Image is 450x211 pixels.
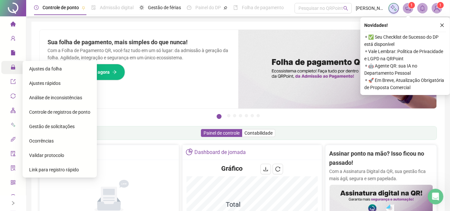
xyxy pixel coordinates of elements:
[29,66,62,71] span: Ajustes da folha
[239,114,242,117] button: 4
[204,130,240,136] span: Painel de controle
[233,5,238,10] span: book
[29,153,64,158] span: Validar protocolo
[257,114,260,117] button: 7
[29,124,75,129] span: Gestão de solicitações
[405,5,411,11] span: notification
[242,5,284,10] span: Folha de pagamento
[29,95,82,100] span: Análise de inconsistências
[227,114,230,117] button: 2
[10,18,16,31] span: home
[195,5,221,10] span: Painel do DP
[356,5,385,12] span: [PERSON_NAME]
[330,149,433,168] h2: Assinar ponto na mão? Isso ficou no passado!
[29,109,90,115] span: Controle de registros de ponto
[244,130,273,136] span: Contabilidade
[43,5,79,10] span: Controle de ponto
[432,3,442,13] img: 80309
[251,114,254,117] button: 6
[186,148,193,155] span: pie-chart
[10,163,16,176] span: solution
[10,90,16,104] span: sync
[233,114,236,117] button: 3
[217,114,222,119] button: 1
[10,191,16,204] span: dollar
[10,105,16,118] span: apartment
[10,62,16,75] span: lock
[420,5,425,11] span: bell
[364,48,446,62] span: ⚬ Vale Lembrar: Política de Privacidade e LGPD na QRPoint
[81,6,85,10] span: pushpin
[139,5,144,10] span: sun
[364,33,446,48] span: ⚬ ✅ Seu Checklist de Sucesso do DP está disponível
[275,166,280,172] span: reload
[10,134,16,147] span: api
[187,5,191,10] span: dashboard
[10,76,16,89] span: export
[238,30,437,108] img: banner%2F8d14a306-6205-4263-8e5b-06e9a85ad873.png
[437,2,444,9] sup: Atualize o seu contato no menu Meus Dados
[11,201,15,205] span: right
[330,168,433,182] p: Com a Assinatura Digital da QR, sua gestão fica mais ágil, segura e sem papelada.
[47,47,230,61] p: Com a Folha de Pagamento QR, você faz tudo em um só lugar: da admissão à geração da folha. Agilid...
[47,38,230,47] h2: Sua folha de pagamento, mais simples do que nunca!
[343,6,348,11] span: search
[440,3,442,8] span: 1
[364,22,388,29] span: Novidades !
[34,5,39,10] span: clock-circle
[224,6,227,10] span: pushpin
[221,164,243,173] h4: Gráfico
[411,3,413,8] span: 1
[263,166,268,172] span: download
[428,189,443,204] iframe: Intercom live chat
[440,23,444,28] span: close
[112,70,117,74] span: arrow-right
[29,167,79,172] span: Link para registro rápido
[148,5,181,10] span: Gestão de férias
[390,5,397,12] img: sparkle-icon.fc2bf0ac1784a2077858766a79e2daf3.svg
[10,148,16,161] span: audit
[10,47,16,60] span: file
[364,62,446,77] span: ⚬ 🤖 Agente QR: sua IA no Departamento Pessoal
[29,138,54,144] span: Ocorrências
[100,5,134,10] span: Admissão digital
[408,2,415,9] sup: 1
[91,5,96,10] span: file-done
[29,81,61,86] span: Ajustes rápidos
[245,114,248,117] button: 5
[10,177,16,190] span: qrcode
[194,147,246,158] div: Dashboard de jornada
[10,33,16,46] span: user-add
[364,77,446,91] span: ⚬ 🚀 Em Breve, Atualização Obrigatória de Proposta Comercial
